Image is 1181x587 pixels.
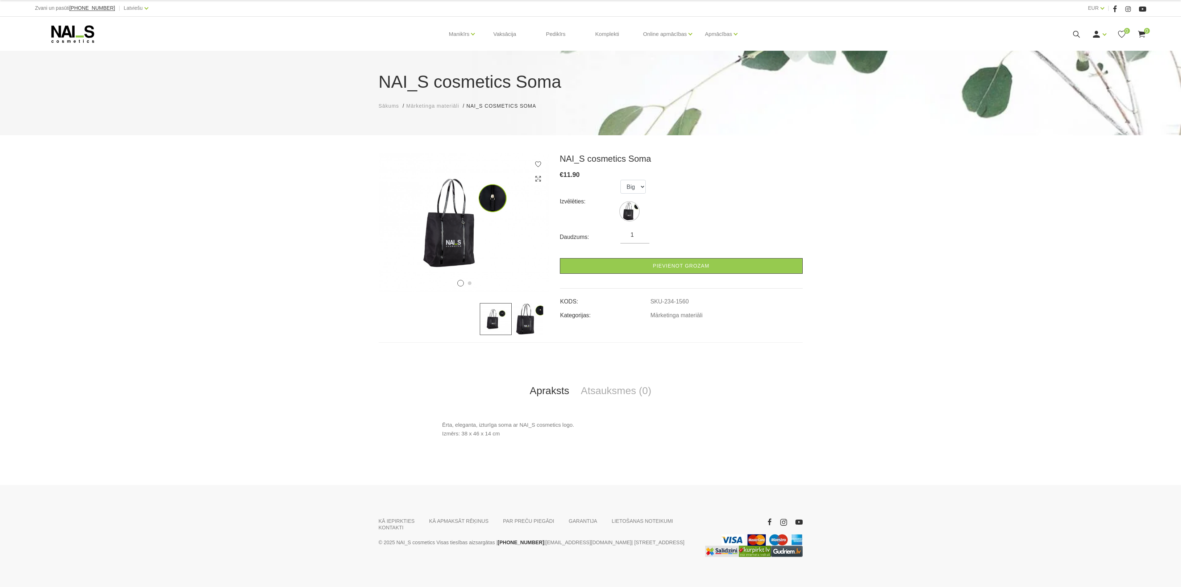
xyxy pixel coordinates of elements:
[643,20,687,49] a: Online apmācības
[560,231,621,243] div: Daudzums:
[449,20,470,49] a: Manikīrs
[564,171,580,178] span: 11.90
[560,153,803,164] h3: NAI_S cosmetics Soma
[1144,28,1150,34] span: 0
[457,280,464,286] button: 1 of 2
[498,538,544,547] a: [PHONE_NUMBER]
[569,518,597,524] a: GARANTIJA
[118,4,120,13] span: |
[1117,30,1126,39] a: 0
[503,518,554,524] a: PAR PREČU PIEGĀDI
[466,102,544,110] li: NAI_S cosmetics Soma
[379,538,694,547] p: © 2025 NAI_S cosmetics Visas tiesības aizsargātas | | | [STREET_ADDRESS]
[512,303,544,335] img: ...
[650,312,703,319] a: Mārketinga materiāli
[480,303,512,335] img: ...
[575,379,657,403] a: Atsauksmes (0)
[429,518,488,524] a: KĀ APMAKSĀT RĒĶINUS
[442,421,739,438] p: Ērta, eleganta, izturīga soma ar NAI_S cosmetics logo. Izmērs: 38 x 46 x 14 cm
[739,546,771,557] img: Lielākais Latvijas interneta veikalu preču meklētājs
[590,17,625,51] a: Komplekti
[379,103,399,109] span: Sākums
[650,298,689,305] a: SKU-234-1560
[771,546,803,557] img: www.gudriem.lv/veikali/lv
[545,538,631,547] a: [EMAIL_ADDRESS][DOMAIN_NAME]
[379,524,404,531] a: KONTAKTI
[379,153,549,292] img: ...
[406,103,459,109] span: Mārketinga materiāli
[560,171,564,178] span: €
[487,17,522,51] a: Vaksācija
[35,4,115,13] div: Zvani un pasūti
[379,69,803,95] h1: NAI_S cosmetics Soma
[1124,28,1130,34] span: 0
[612,518,673,524] a: LIETOŠANAS NOTEIKUMI
[560,196,621,207] div: Izvēlēties:
[540,17,571,51] a: Pedikīrs
[379,102,399,110] a: Sākums
[1137,30,1146,39] a: 0
[124,4,142,12] a: Latviešu
[705,546,739,557] img: Labākā cena interneta veikalos - Samsung, Cena, iPhone, Mobilie telefoni
[524,379,575,403] a: Apraksts
[406,102,459,110] a: Mārketinga materiāli
[1088,4,1099,12] a: EUR
[560,306,650,320] td: Kategorijas:
[705,20,732,49] a: Apmācības
[560,258,803,274] a: Pievienot grozam
[771,546,803,557] a: https://www.gudriem.lv/veikali/lv
[560,292,650,306] td: KODS:
[69,5,115,11] a: [PHONE_NUMBER]
[620,202,639,220] img: ...
[1108,4,1109,13] span: |
[468,281,471,285] button: 2 of 2
[379,518,415,524] a: KĀ IEPIRKTIES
